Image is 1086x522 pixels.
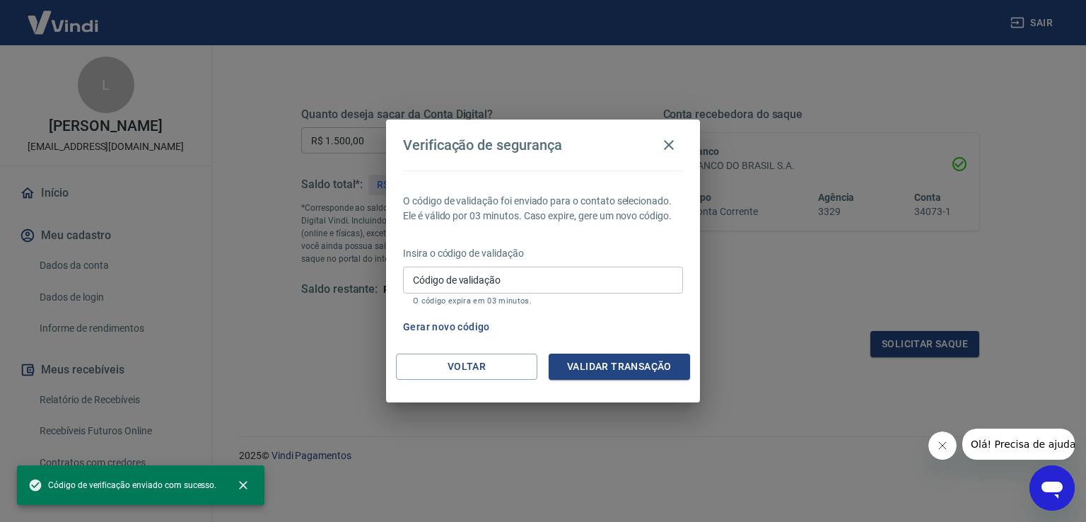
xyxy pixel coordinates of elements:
p: O código de validação foi enviado para o contato selecionado. Ele é válido por 03 minutos. Caso e... [403,194,683,224]
p: Insira o código de validação [403,246,683,261]
h4: Verificação de segurança [403,137,562,153]
iframe: Botão para abrir a janela de mensagens [1029,465,1075,511]
span: Olá! Precisa de ajuda? [8,10,119,21]
button: close [228,470,259,501]
button: Validar transação [549,354,690,380]
iframe: Mensagem da empresa [962,429,1075,460]
button: Voltar [396,354,537,380]
span: Código de verificação enviado com sucesso. [28,478,216,492]
button: Gerar novo código [397,314,496,340]
p: O código expira em 03 minutos. [413,296,673,306]
iframe: Fechar mensagem [928,431,957,460]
